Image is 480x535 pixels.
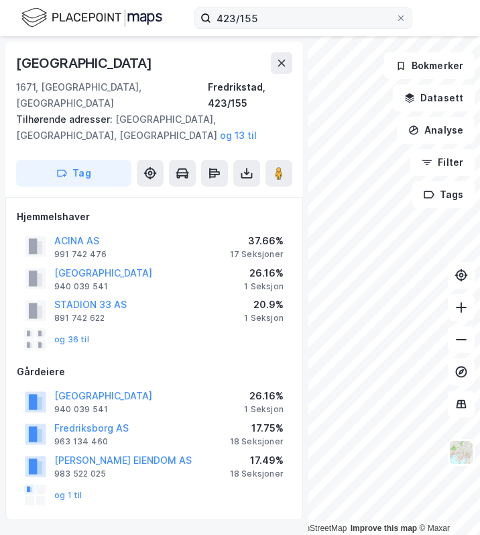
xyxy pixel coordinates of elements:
[244,265,284,281] div: 26.16%
[16,111,282,144] div: [GEOGRAPHIC_DATA], [GEOGRAPHIC_DATA], [GEOGRAPHIC_DATA]
[351,524,417,533] a: Improve this map
[208,79,292,111] div: Fredrikstad, 423/155
[393,85,475,111] button: Datasett
[244,313,284,324] div: 1 Seksjon
[230,469,284,479] div: 18 Seksjoner
[211,8,396,28] input: Søk på adresse, matrikkel, gårdeiere, leietakere eller personer
[230,436,284,447] div: 18 Seksjoner
[448,440,474,465] img: Z
[54,469,106,479] div: 983 522 025
[54,313,105,324] div: 891 742 622
[16,79,208,111] div: 1671, [GEOGRAPHIC_DATA], [GEOGRAPHIC_DATA]
[16,160,131,187] button: Tag
[16,113,115,125] span: Tilhørende adresser:
[54,436,108,447] div: 963 134 460
[384,52,475,79] button: Bokmerker
[244,388,284,404] div: 26.16%
[282,524,347,533] a: OpenStreetMap
[54,404,108,415] div: 940 039 541
[397,117,475,144] button: Analyse
[412,181,475,208] button: Tags
[230,420,284,436] div: 17.75%
[244,297,284,313] div: 20.9%
[54,281,108,292] div: 940 039 541
[54,249,107,260] div: 991 742 476
[230,249,284,260] div: 17 Seksjoner
[230,233,284,249] div: 37.66%
[410,149,475,176] button: Filter
[230,452,284,469] div: 17.49%
[17,209,292,225] div: Hjemmelshaver
[413,471,480,535] iframe: Chat Widget
[17,364,292,380] div: Gårdeiere
[244,281,284,292] div: 1 Seksjon
[16,52,155,74] div: [GEOGRAPHIC_DATA]
[244,404,284,415] div: 1 Seksjon
[21,6,162,30] img: logo.f888ab2527a4732fd821a326f86c7f29.svg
